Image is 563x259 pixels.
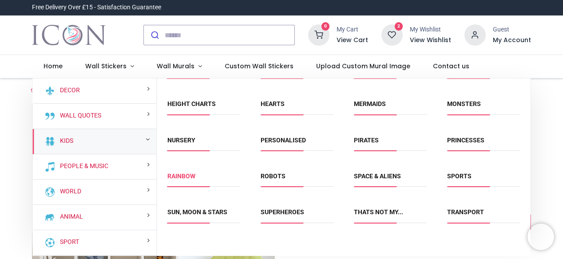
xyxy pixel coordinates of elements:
[167,136,240,151] span: Nursery
[44,212,55,223] img: Animal
[447,136,520,151] span: Princesses
[354,208,403,216] a: Thats Not My...
[354,172,427,187] span: Space & Aliens
[44,86,55,96] img: Decor
[56,111,101,120] a: Wall Quotes
[447,137,484,144] a: Princesses
[410,36,451,45] a: View Wishlist
[167,100,240,114] span: Height Charts
[261,208,333,223] span: Superheroes
[157,62,194,71] span: Wall Murals
[56,162,108,171] a: People & Music
[447,208,520,223] span: Transport
[44,161,55,172] img: People & Music
[32,23,105,47] img: Icon Wall Stickers
[447,64,520,78] span: Gaming
[354,137,379,144] a: Pirates
[44,187,55,197] img: World
[56,238,79,247] a: Sport
[144,25,165,45] button: Submit
[354,173,401,180] a: Space & Aliens
[337,25,368,34] div: My Cart
[337,36,368,45] a: View Cart
[261,100,285,107] a: Hearts
[321,22,330,31] sup: 0
[44,136,55,147] img: Kids
[56,137,73,145] a: Kids
[167,208,240,223] span: Sun, Moon & Stars
[261,137,306,144] a: Personalised
[85,62,127,71] span: Wall Stickers
[44,237,55,248] img: Sport
[345,3,531,12] iframe: Customer reviews powered by Trustpilot
[316,62,410,71] span: Upload Custom Mural Image
[381,31,403,38] a: 2
[354,100,386,107] a: Mermaids
[145,55,213,78] a: Wall Murals
[167,64,240,78] span: Fairytales
[261,136,333,151] span: Personalised
[493,25,531,34] div: Guest
[447,100,481,107] a: Monsters
[354,136,427,151] span: Pirates
[74,55,146,78] a: Wall Stickers
[167,173,195,180] a: Rainbow
[261,172,333,187] span: Robots
[261,173,285,180] a: Robots
[447,173,472,180] a: Sports
[32,3,161,12] div: Free Delivery Over £15 - Satisfaction Guarantee
[44,62,63,71] span: Home
[447,172,520,187] span: Sports
[167,137,195,144] a: Nursery
[56,86,80,95] a: Decor
[410,25,451,34] div: My Wishlist
[167,100,216,107] a: Height Charts
[167,172,240,187] span: Rainbow
[395,22,403,31] sup: 2
[56,187,81,196] a: World
[225,62,293,71] span: Custom Wall Stickers
[447,208,484,216] a: Transport
[354,208,427,223] span: Thats Not My...
[354,100,427,114] span: Mermaids
[261,100,333,114] span: Hearts
[261,64,333,78] span: Farmyard
[493,36,531,45] a: My Account
[261,208,304,216] a: Superheroes
[308,31,329,38] a: 0
[527,224,554,250] iframe: Brevo live chat
[354,64,427,78] span: Flowers & Trees
[32,23,105,47] a: Logo of Icon Wall Stickers
[56,212,83,221] a: Animal
[167,208,227,216] a: Sun, Moon & Stars
[44,111,55,122] img: Wall Quotes
[433,62,469,71] span: Contact us
[447,100,520,114] span: Monsters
